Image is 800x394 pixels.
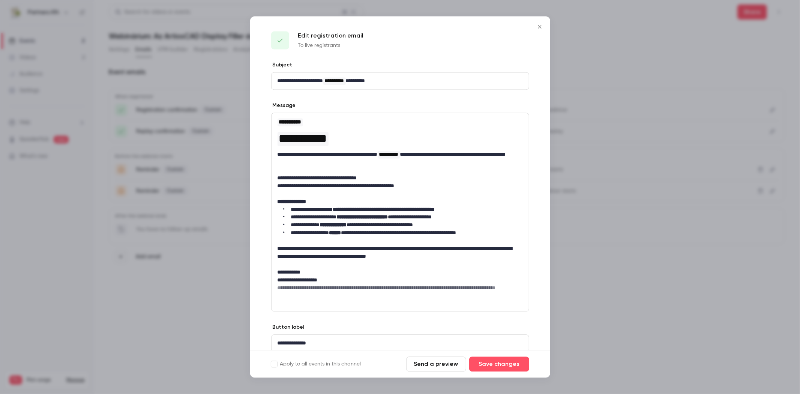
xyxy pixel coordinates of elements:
[469,357,529,372] button: Save changes
[298,42,364,50] p: To live registrants
[272,335,529,352] div: editor
[272,113,529,311] div: editor
[298,32,364,41] p: Edit registration email
[271,62,293,69] label: Subject
[271,361,361,368] label: Apply to all events in this channel
[271,323,305,331] label: Button label
[271,102,296,109] label: Message
[406,357,466,372] button: Send a preview
[272,73,529,90] div: editor
[532,20,547,35] button: Close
